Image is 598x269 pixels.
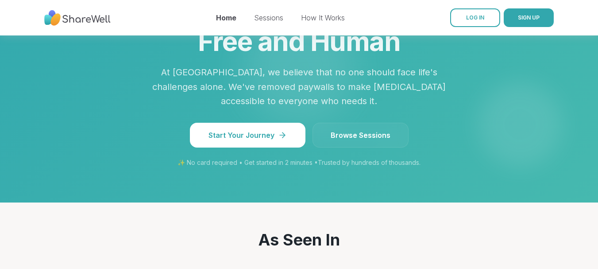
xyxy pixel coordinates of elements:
[254,13,283,22] a: Sessions
[301,13,345,22] a: How It Works
[150,65,448,109] p: At [GEOGRAPHIC_DATA], we believe that no one should face life's challenges alone. We've removed p...
[313,123,409,148] a: Browse Sessions
[208,130,287,140] span: Start Your Journey
[190,123,305,148] button: Start Your Journey
[466,14,484,21] span: LOG IN
[216,13,236,22] a: Home
[450,8,500,27] a: LOG IN
[504,8,554,27] button: SIGN UP
[198,25,400,57] span: Free and Human
[518,14,540,21] span: SIGN UP
[10,231,589,249] h2: As Seen In
[44,6,111,30] img: ShareWell Nav Logo
[73,158,526,167] p: ✨ No card required • Get started in 2 minutes • Trusted by hundreds of thousands.
[331,130,390,140] span: Browse Sessions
